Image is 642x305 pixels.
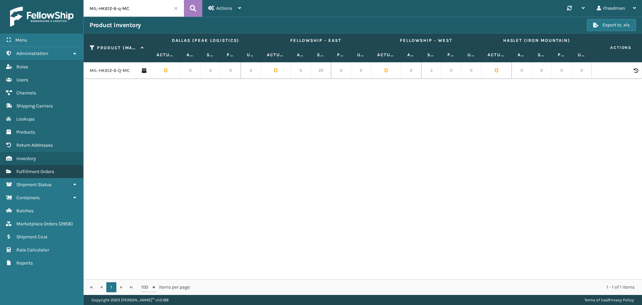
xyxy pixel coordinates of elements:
[216,5,232,11] span: Actions
[16,182,51,187] span: Shipment Status
[371,62,401,79] td: 0
[584,298,608,302] a: Terms of Use
[481,62,512,79] td: 0
[488,37,585,44] label: Haslet (Iron Mountain)
[16,156,36,161] span: Inventory
[589,42,636,53] span: Actions
[187,52,194,58] label: Available
[90,67,130,74] a: MIL-HK612-6-Q-MC
[59,221,73,227] span: ( 2958 )
[351,62,371,79] td: 0
[141,282,190,292] span: items per page
[16,260,33,266] span: Reports
[572,62,592,79] td: 0
[207,52,214,58] label: Safety
[578,52,585,58] label: Unallocated
[488,52,505,58] label: Actual Quantity
[584,295,634,305] div: |
[16,208,33,214] span: Batches
[156,37,254,44] label: Dallas (Peak Logistics)
[227,52,234,58] label: Pending
[16,195,39,201] span: Containers
[90,21,141,29] h3: Product Inventory
[16,51,48,56] span: Administration
[407,52,415,58] label: Available
[16,77,28,83] span: Users
[377,52,395,58] label: Actual Quantity
[106,282,116,292] a: 1
[377,37,475,44] label: Fellowship - West
[156,52,174,58] label: Actual Quantity
[199,284,635,291] div: 1 - 1 of 1 items
[261,62,291,79] td: 0
[609,298,634,302] a: Privacy Policy
[441,62,461,79] td: 0
[16,103,53,109] span: Shipping Carriers
[447,52,455,58] label: Pending
[16,247,49,253] span: Rate Calculator
[16,142,53,148] span: Return Addresses
[337,52,345,58] label: Pending
[357,52,365,58] label: Unallocated
[291,62,311,79] td: 0
[532,62,552,79] td: 0
[16,169,54,174] span: Fulfillment Orders
[467,52,475,58] label: Unallocated
[241,62,261,79] td: 0
[634,68,638,73] i: Product Activity
[317,52,325,58] label: Safety
[552,62,572,79] td: 0
[16,116,34,122] span: Lookups
[518,52,525,58] label: Available
[10,7,74,27] img: logo
[401,62,421,79] td: 0
[92,295,169,305] p: Copyright 2023 [PERSON_NAME]™ v 1.0.188
[538,52,545,58] label: Safety
[16,129,35,135] span: Products
[15,37,27,43] span: Menu
[150,62,181,79] td: 0
[247,52,254,58] label: Unallocated
[587,19,636,31] button: Export to .xls
[267,37,365,44] label: Fellowship - East
[181,62,201,79] td: 0
[16,221,58,227] span: Marketplace Orders
[427,52,435,58] label: Safety
[558,52,565,58] label: Pending
[461,62,481,79] td: 0
[16,234,47,240] span: Shipment Cost
[297,52,305,58] label: Available
[221,62,241,79] td: 0
[512,62,532,79] td: 0
[16,64,28,70] span: Roles
[331,62,351,79] td: 0
[267,52,285,58] label: Actual Quantity
[421,62,441,79] td: 5
[311,62,331,79] td: 20
[201,62,221,79] td: 3
[97,45,137,51] label: Product (MAIN SKU)
[141,284,151,291] span: 100
[16,90,36,96] span: Channels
